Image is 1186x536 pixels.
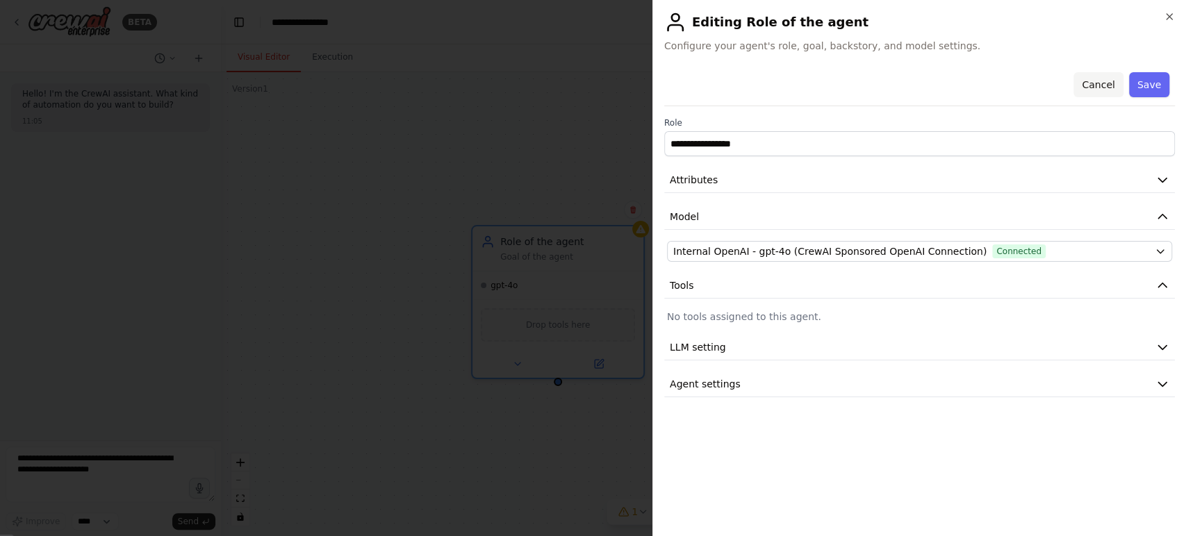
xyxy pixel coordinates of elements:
label: Role [664,117,1175,128]
button: Cancel [1073,72,1123,97]
button: Save [1129,72,1169,97]
span: Configure your agent's role, goal, backstory, and model settings. [664,39,1175,53]
span: Internal OpenAI - gpt-4o (CrewAI Sponsored OpenAI Connection) [673,244,987,258]
span: Attributes [670,173,718,187]
span: Tools [670,278,694,292]
button: Internal OpenAI - gpt-4o (CrewAI Sponsored OpenAI Connection)Connected [667,241,1172,262]
span: Connected [992,244,1046,258]
button: Agent settings [664,371,1175,397]
button: Tools [664,273,1175,299]
span: Agent settings [670,377,741,391]
h2: Editing Role of the agent [664,11,1175,33]
p: No tools assigned to this agent. [667,310,1172,324]
button: Attributes [664,167,1175,193]
button: Model [664,204,1175,230]
span: LLM setting [670,340,726,354]
span: Model [670,210,699,224]
button: LLM setting [664,335,1175,360]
